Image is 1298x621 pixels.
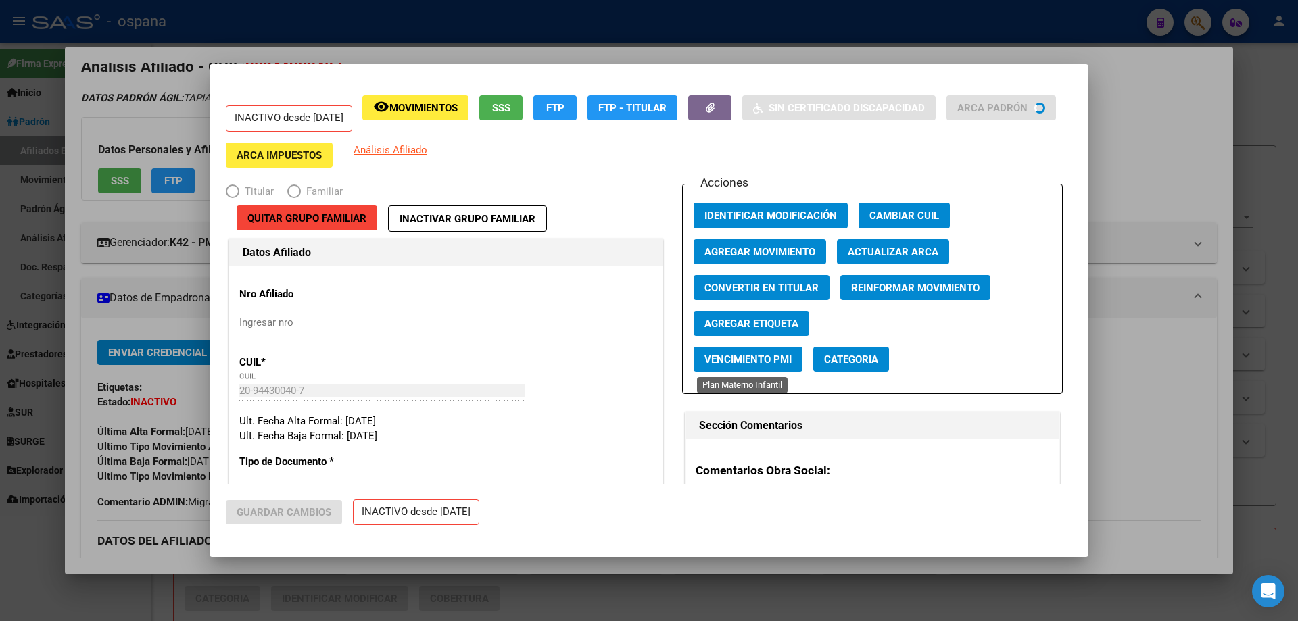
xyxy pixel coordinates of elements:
[946,95,1056,120] button: ARCA Padrón
[546,102,564,114] span: FTP
[694,311,809,336] button: Agregar Etiqueta
[239,414,652,429] div: Ult. Fecha Alta Formal: [DATE]
[957,102,1028,114] span: ARCA Padrón
[694,347,802,372] button: Vencimiento PMI
[239,184,274,199] span: Titular
[226,143,333,168] button: ARCA Impuestos
[479,95,523,120] button: SSS
[239,483,335,495] span: DOCUMENTO UNICO
[362,95,468,120] button: Movimientos
[859,203,950,228] button: Cambiar CUIL
[388,205,547,232] button: Inactivar Grupo Familiar
[239,287,363,302] p: Nro Afiliado
[704,210,837,222] span: Identificar Modificación
[704,246,815,258] span: Agregar Movimiento
[237,506,331,518] span: Guardar Cambios
[769,102,925,114] span: Sin Certificado Discapacidad
[704,318,798,330] span: Agregar Etiqueta
[239,355,363,370] p: CUIL
[400,213,535,225] span: Inactivar Grupo Familiar
[226,188,356,200] mat-radio-group: Elija una opción
[354,144,427,156] span: Análisis Afiliado
[243,245,649,261] h1: Datos Afiliado
[226,500,342,524] button: Guardar Cambios
[587,95,677,120] button: FTP - Titular
[694,203,848,228] button: Identificar Modificación
[301,184,343,199] span: Familiar
[237,205,377,230] button: Quitar Grupo Familiar
[694,239,826,264] button: Agregar Movimiento
[840,275,990,300] button: Reinformar Movimiento
[237,149,322,162] span: ARCA Impuestos
[742,95,936,120] button: Sin Certificado Discapacidad
[699,418,1046,434] h1: Sección Comentarios
[239,428,652,444] div: Ult. Fecha Baja Formal: [DATE]
[837,239,949,264] button: Actualizar ARCA
[373,99,389,115] mat-icon: remove_red_eye
[704,282,819,294] span: Convertir en Titular
[696,462,1049,479] h3: Comentarios Obra Social:
[824,353,878,366] span: Categoria
[492,102,510,114] span: SSS
[226,105,352,132] p: INACTIVO desde [DATE]
[869,210,939,222] span: Cambiar CUIL
[1252,575,1284,607] div: Open Intercom Messenger
[533,95,577,120] button: FTP
[353,499,479,526] p: INACTIVO desde [DATE]
[851,282,980,294] span: Reinformar Movimiento
[848,246,938,258] span: Actualizar ARCA
[389,102,458,114] span: Movimientos
[694,275,830,300] button: Convertir en Titular
[239,454,363,470] p: Tipo de Documento *
[694,174,754,191] h3: Acciones
[813,347,889,372] button: Categoria
[598,102,667,114] span: FTP - Titular
[704,353,792,366] span: Vencimiento PMI
[247,212,366,224] span: Quitar Grupo Familiar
